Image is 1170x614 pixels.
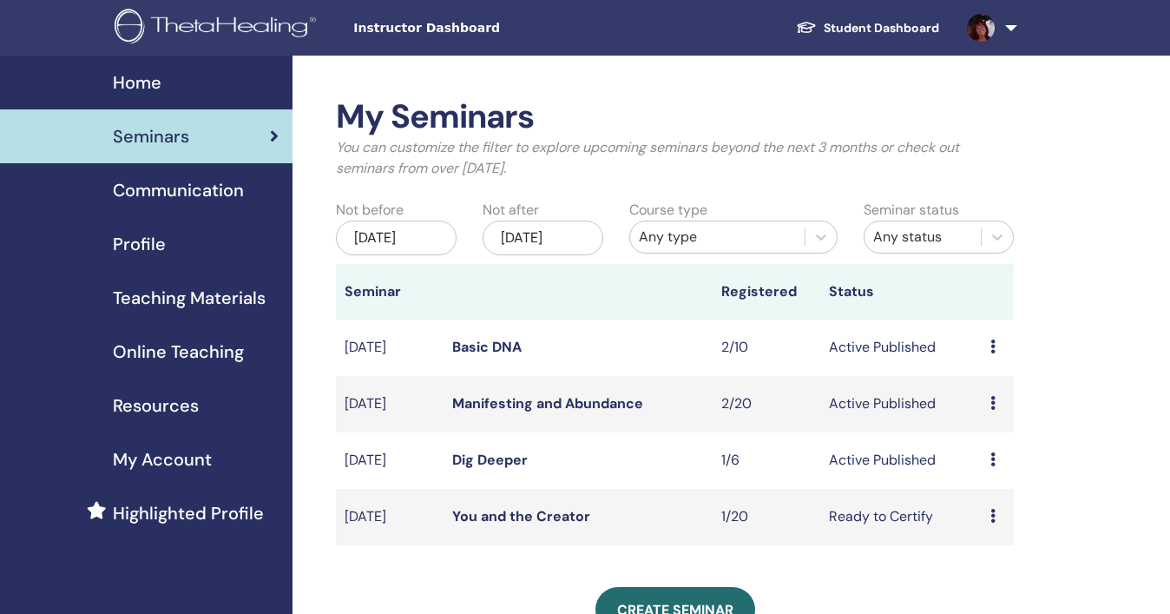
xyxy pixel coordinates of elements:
[113,339,244,365] span: Online Teaching
[353,19,614,37] span: Instructor Dashboard
[113,69,161,96] span: Home
[713,264,820,320] th: Registered
[113,500,264,526] span: Highlighted Profile
[336,200,404,221] label: Not before
[336,320,444,376] td: [DATE]
[796,20,817,35] img: graduation-cap-white.svg
[336,432,444,489] td: [DATE]
[336,489,444,545] td: [DATE]
[873,227,972,248] div: Any status
[864,200,959,221] label: Seminar status
[452,507,590,525] a: You and the Creator
[113,177,244,203] span: Communication
[820,489,982,545] td: Ready to Certify
[713,320,820,376] td: 2/10
[713,489,820,545] td: 1/20
[782,12,953,44] a: Student Dashboard
[483,221,603,255] div: [DATE]
[336,221,457,255] div: [DATE]
[483,200,539,221] label: Not after
[113,446,212,472] span: My Account
[113,123,189,149] span: Seminars
[629,200,707,221] label: Course type
[452,394,643,413] a: Manifesting and Abundance
[336,97,1014,137] h2: My Seminars
[639,227,796,248] div: Any type
[820,320,982,376] td: Active Published
[115,9,322,48] img: logo.png
[820,264,982,320] th: Status
[336,137,1014,179] p: You can customize the filter to explore upcoming seminars beyond the next 3 months or check out s...
[113,285,266,311] span: Teaching Materials
[452,451,528,469] a: Dig Deeper
[820,376,982,432] td: Active Published
[967,14,995,42] img: default.jpg
[113,231,166,257] span: Profile
[820,432,982,489] td: Active Published
[336,376,444,432] td: [DATE]
[336,264,444,320] th: Seminar
[713,376,820,432] td: 2/20
[452,338,522,356] a: Basic DNA
[713,432,820,489] td: 1/6
[113,393,199,419] span: Resources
